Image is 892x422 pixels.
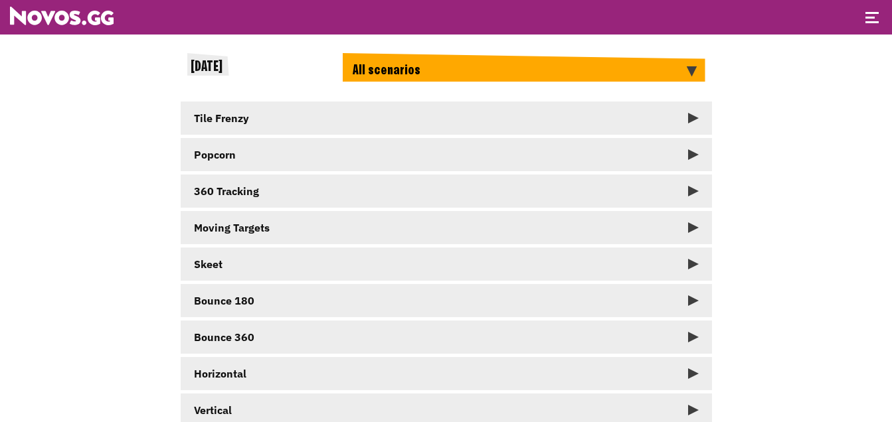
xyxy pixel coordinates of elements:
[688,186,699,196] img: arrow.f6ff4f33.svg
[688,405,699,415] img: arrow.f6ff4f33.svg
[194,330,254,344] div: Bounce 360
[194,257,223,271] div: Skeet
[686,66,697,77] img: arrow.f6ff4f33.svg
[688,149,699,160] img: arrow.f6ff4f33.svg
[343,53,705,82] div: All scenarios
[194,367,246,380] div: Horizontal
[688,113,699,123] img: arrow.f6ff4f33.svg
[688,368,699,379] img: arrow.f6ff4f33.svg
[688,295,699,306] img: arrow.f6ff4f33.svg
[191,60,223,75] span: [DATE]
[688,222,699,233] img: arrow.f6ff4f33.svg
[688,332,699,342] img: arrow.f6ff4f33.svg
[194,184,259,198] div: 360 Tracking
[194,403,232,417] div: Vertical
[194,221,270,234] div: Moving Targets
[194,294,254,307] div: Bounce 180
[10,7,114,25] img: Novos
[194,111,249,125] div: Tile Frenzy
[194,148,236,161] div: Popcorn
[688,259,699,269] img: arrow.f6ff4f33.svg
